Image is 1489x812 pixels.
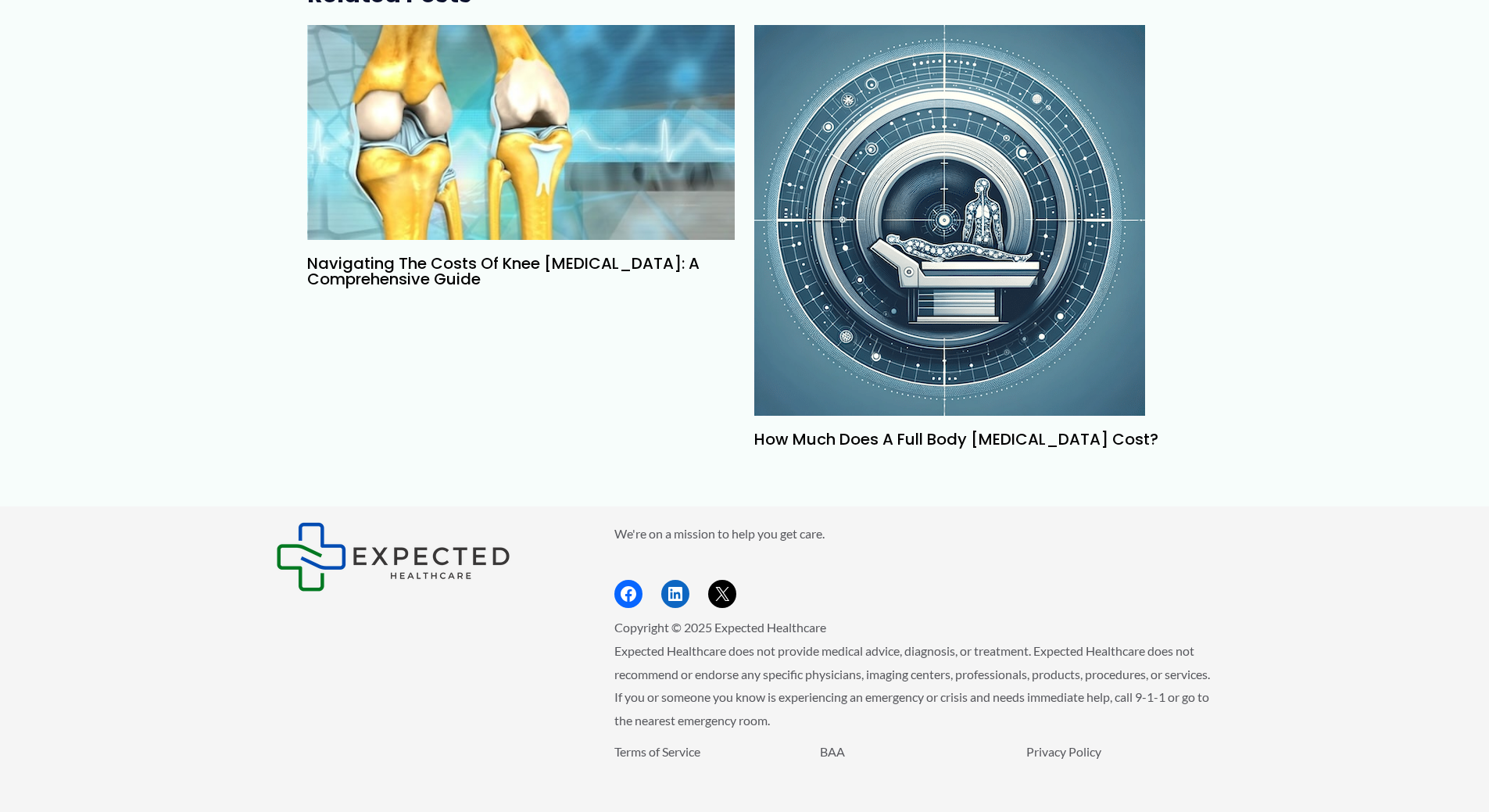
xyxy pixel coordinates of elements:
[614,740,1214,799] aside: Footer Widget 3
[1026,744,1101,759] a: Privacy Policy
[276,522,575,592] aside: Footer Widget 1
[754,428,1158,450] a: How Much Does a Full Body [MEDICAL_DATA] Cost?
[307,252,700,290] a: Navigating the Costs of Knee [MEDICAL_DATA]: A Comprehensive Guide
[307,25,736,241] img: Visual representation of the anatomic or bone structure of two knees
[754,211,1145,226] a: Read more about How Much Does a Full Body MRI Cost?
[276,522,510,592] img: Expected Healthcare Logo - side, dark font, small
[614,744,700,759] a: Terms of Service
[754,25,1145,416] img: Visual representation of a full body MRI
[614,643,1210,728] span: Expected Healthcare does not provide medical advice, diagnosis, or treatment. Expected Healthcare...
[307,123,736,138] a: Read more about Navigating the Costs of Knee MRI: A Comprehensive Guide
[614,620,826,635] span: Copyright © 2025 Expected Healthcare
[614,522,1214,609] aside: Footer Widget 2
[614,522,1214,546] p: We're on a mission to help you get care.
[820,744,845,759] a: BAA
